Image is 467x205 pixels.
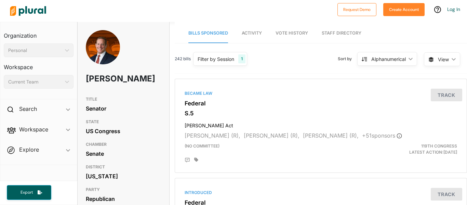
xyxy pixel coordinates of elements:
button: Create Account [383,3,425,16]
div: Latest Action: [DATE] [368,143,462,155]
h3: Organization [4,26,74,41]
h3: TITLE [86,95,161,103]
span: Export [16,190,38,195]
button: Export [7,185,51,200]
a: Create Account [383,5,425,13]
span: [PERSON_NAME] (R), [185,132,240,139]
div: [US_STATE] [86,171,161,181]
h3: Workspace [4,57,74,72]
span: Sort by [338,56,357,62]
h3: S.5 [185,110,457,117]
h1: [PERSON_NAME] [86,68,131,89]
div: Alphanumerical [371,55,406,63]
div: Became Law [185,90,457,97]
h3: STATE [86,118,161,126]
h3: CHAMBER [86,140,161,149]
a: Request Demo [337,5,376,13]
button: Track [431,89,462,101]
h3: Federal [185,100,457,107]
img: Headshot of Ted Budd [86,30,120,72]
span: View [438,56,449,63]
div: Personal [8,47,62,54]
h2: Search [19,105,37,113]
div: Introduced [185,190,457,196]
div: Add tags [194,157,198,162]
a: Activity [242,24,262,43]
h4: [PERSON_NAME] Act [185,119,457,129]
a: Staff Directory [322,24,361,43]
span: + 51 sponsor s [362,132,402,139]
span: Bills Sponsored [188,30,228,36]
a: Bills Sponsored [188,24,228,43]
button: Track [431,188,462,201]
div: Current Team [8,78,62,86]
div: Senator [86,103,161,114]
h3: PARTY [86,185,161,194]
span: Activity [242,30,262,36]
span: Vote History [276,30,308,36]
div: US Congress [86,126,161,136]
span: [PERSON_NAME] (R), [244,132,299,139]
a: Log In [447,6,460,12]
span: 242 bills [175,56,191,62]
div: Republican [86,194,161,204]
span: [PERSON_NAME] (R), [303,132,359,139]
div: Add Position Statement [185,157,190,163]
span: 119th Congress [421,143,457,149]
div: (no committee) [179,143,368,155]
a: Vote History [276,24,308,43]
div: 1 [238,54,245,63]
h3: DISTRICT [86,163,161,171]
div: Senate [86,149,161,159]
button: Request Demo [337,3,376,16]
div: Filter by Session [198,55,234,63]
